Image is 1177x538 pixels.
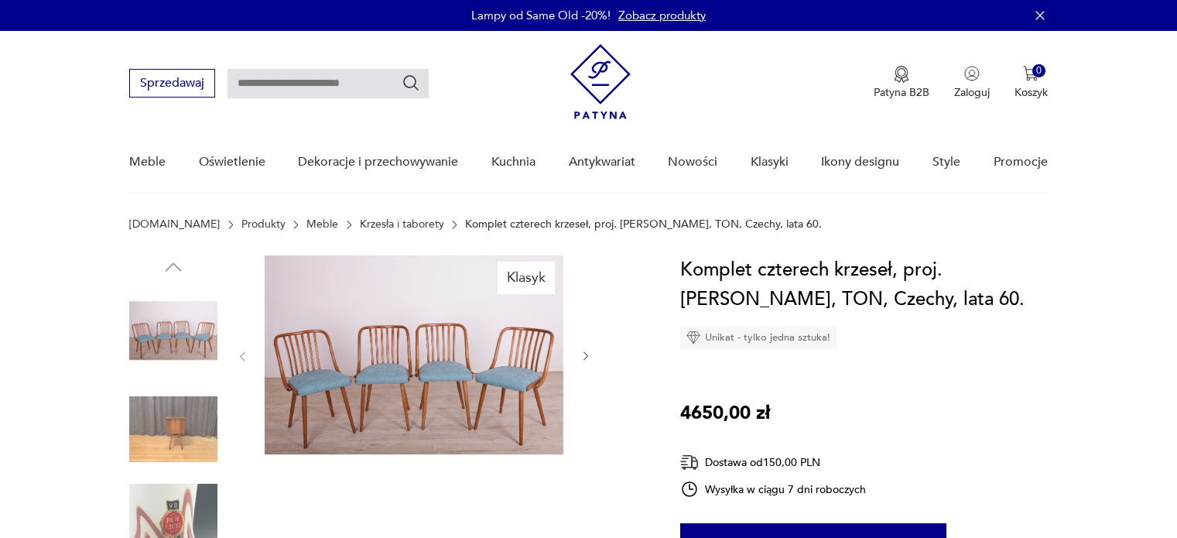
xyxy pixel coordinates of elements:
a: Dekoracje i przechowywanie [298,132,458,192]
img: Zdjęcie produktu Komplet czterech krzeseł, proj. A. Suman, TON, Czechy, lata 60. [129,386,217,474]
div: 0 [1032,64,1045,77]
a: Oświetlenie [199,132,265,192]
h1: Komplet czterech krzeseł, proj. [PERSON_NAME], TON, Czechy, lata 60. [680,255,1048,314]
a: Meble [306,218,338,231]
img: Ikona koszyka [1023,66,1038,81]
a: Ikony designu [821,132,899,192]
img: Ikonka użytkownika [964,66,980,81]
a: Nowości [668,132,717,192]
a: Promocje [994,132,1048,192]
a: Kuchnia [491,132,535,192]
a: Klasyki [751,132,789,192]
p: Patyna B2B [874,85,929,100]
img: Zdjęcie produktu Komplet czterech krzeseł, proj. A. Suman, TON, Czechy, lata 60. [265,255,563,454]
p: Koszyk [1014,85,1048,100]
button: Zaloguj [954,66,990,100]
img: Ikona diamentu [686,331,700,344]
a: Zobacz produkty [618,8,706,23]
p: 4650,00 zł [680,399,770,428]
div: Klasyk [498,262,555,294]
a: Produkty [241,218,286,231]
img: Patyna - sklep z meblami i dekoracjami vintage [570,44,631,119]
div: Wysyłka w ciągu 7 dni roboczych [680,480,866,499]
p: Zaloguj [954,85,990,100]
p: Lampy od Same Old -20%! [471,8,611,23]
a: [DOMAIN_NAME] [129,218,220,231]
a: Sprzedawaj [129,79,215,90]
button: Szukaj [402,74,420,92]
button: Patyna B2B [874,66,929,100]
a: Krzesła i taborety [360,218,444,231]
a: Antykwariat [569,132,635,192]
a: Ikona medaluPatyna B2B [874,66,929,100]
button: Sprzedawaj [129,69,215,98]
img: Zdjęcie produktu Komplet czterech krzeseł, proj. A. Suman, TON, Czechy, lata 60. [129,286,217,375]
p: Komplet czterech krzeseł, proj. [PERSON_NAME], TON, Czechy, lata 60. [465,218,822,231]
a: Meble [129,132,166,192]
img: Ikona dostawy [680,453,699,472]
div: Unikat - tylko jedna sztuka! [680,326,837,349]
a: Style [932,132,960,192]
div: Dostawa od 150,00 PLN [680,453,866,472]
button: 0Koszyk [1014,66,1048,100]
img: Ikona medalu [894,66,909,83]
